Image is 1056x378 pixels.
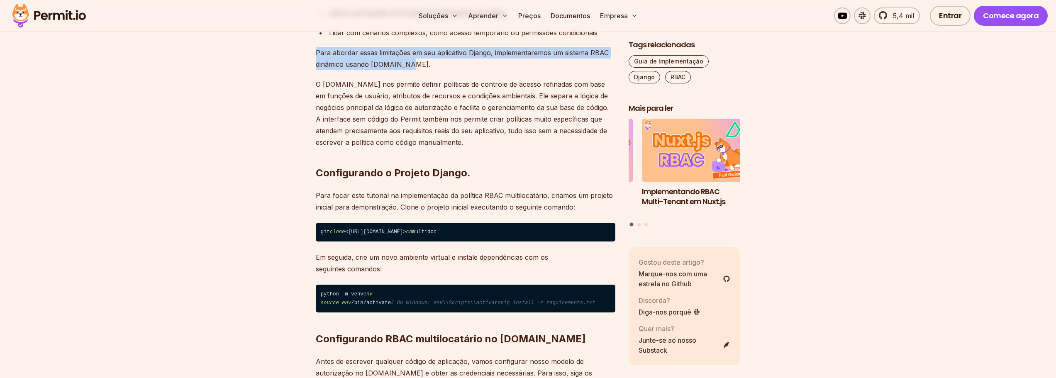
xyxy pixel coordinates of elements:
[644,222,648,226] button: Vá para o slide 3
[406,229,412,235] span: cd
[639,258,704,266] font: Gostou deste artigo?
[316,167,471,179] font: Configurando o Projeto Django.
[639,296,670,304] font: Discorda?
[316,49,609,68] font: Para abordar essas limitações em seu aplicativo Django, implementaremos um sistema RBAC dinâmico ...
[329,29,598,37] font: Lidar com cenários complexos, como acesso temporário ou permissões condicionais
[547,7,593,24] a: Documentos
[642,119,754,217] a: Implementando RBAC Multi-Tenant em Nuxt.jsImplementando RBAC Multi-Tenant em Nuxt.js
[634,73,655,80] font: Django
[642,119,754,217] li: 1 de 3
[316,191,613,211] font: Para focar este tutorial na implementação da política RBAC multilocatário, criamos um projeto ini...
[515,7,544,24] a: Preços
[363,291,373,297] span: env
[893,12,914,20] font: 5,4 mil
[415,7,461,24] button: Soluções
[630,222,634,226] button: Ir para o slide 1
[521,119,633,182] img: O Controle de Acesso Baseado em Políticas (PBAC) não é tão bom quanto você pensa
[665,71,691,83] a: RBAC
[639,307,700,317] a: Diga-nos porquê
[551,12,590,20] font: Documentos
[465,7,512,24] button: Aprender
[468,12,498,20] font: Aprender
[639,335,731,355] a: Junte-se ao nosso Substack
[316,80,609,146] font: O [DOMAIN_NAME] nos permite definir políticas de controle de acesso refinadas com base em funções...
[671,73,685,80] font: RBAC
[983,10,1039,21] font: Comece agora
[874,7,920,24] a: 5,4 mil
[629,71,660,83] a: Django
[639,268,731,288] a: Marque-nos com uma estrela no Github
[642,186,725,207] font: Implementando RBAC Multi-Tenant em Nuxt.js
[629,103,673,113] font: Mais para ler
[8,2,90,30] img: Logotipo da permissão
[518,12,541,20] font: Preços
[629,39,695,50] font: Tags relacionadas
[316,253,548,273] font: Em seguida, crie um novo ambiente virtual e instale dependências com os seguintes comandos:
[321,300,339,306] span: source
[637,222,641,226] button: Vá para o slide 2
[342,300,351,306] span: env
[316,223,615,242] code: git <[URL][DOMAIN_NAME]> multidoc
[974,6,1048,26] a: Comece agora
[939,10,961,21] font: Entrar
[597,7,641,24] button: Empresa
[642,119,754,182] img: Implementando RBAC Multi-Tenant em Nuxt.js
[639,324,674,332] font: Quer mais?
[629,119,741,227] div: Postagens
[316,333,586,345] font: Configurando RBAC multilocatário no [DOMAIN_NAME]
[629,55,709,68] a: Guia de Implementação
[600,12,628,20] font: Empresa
[634,58,703,65] font: Guia de Implementação
[419,12,448,20] font: Soluções
[330,229,345,235] span: clone
[391,300,595,306] span: # On Windows: env\\Scripts\\activatepip install -r requirements.txt
[521,119,633,217] li: 3 de 3
[316,285,615,312] code: python -m venv /bin/activate
[930,6,971,26] a: Entrar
